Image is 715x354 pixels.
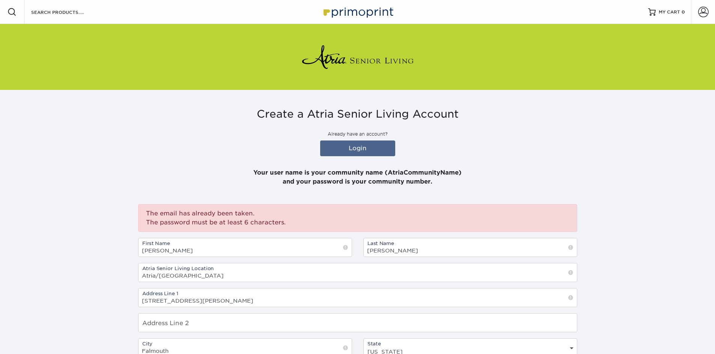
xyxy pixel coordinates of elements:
input: SEARCH PRODUCTS..... [30,7,104,16]
h3: Create a Atria Senior Living Account [138,108,577,121]
p: Already have an account? [138,131,577,137]
span: MY CART [659,9,680,15]
div: The email has already been taken. The password must be at least 6 characters. [138,204,577,232]
p: Your user name is your community name (AtriaCommunityName) and your password is your community nu... [138,159,577,186]
span: 0 [682,9,685,15]
a: Login [320,140,395,156]
img: Atria Senior Living [301,42,414,72]
img: Primoprint [320,4,395,20]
